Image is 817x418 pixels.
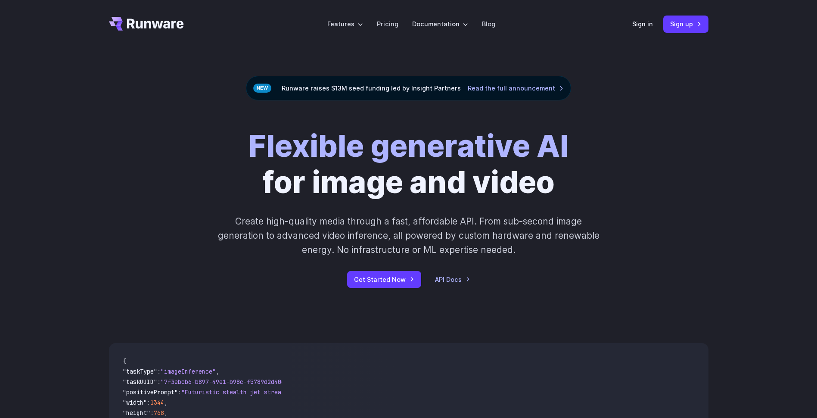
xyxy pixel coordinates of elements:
[663,16,708,32] a: Sign up
[154,409,164,417] span: 768
[327,19,363,29] label: Features
[150,399,164,406] span: 1344
[468,83,564,93] a: Read the full announcement
[249,128,568,164] strong: Flexible generative AI
[123,357,126,365] span: {
[412,19,468,29] label: Documentation
[161,378,292,386] span: "7f3ebcb6-b897-49e1-b98c-f5789d2d40d7"
[217,214,600,257] p: Create high-quality media through a fast, affordable API. From sub-second image generation to adv...
[109,17,184,31] a: Go to /
[216,368,219,375] span: ,
[123,368,157,375] span: "taskType"
[147,399,150,406] span: :
[377,19,398,29] a: Pricing
[482,19,495,29] a: Blog
[178,388,181,396] span: :
[164,399,168,406] span: ,
[161,368,216,375] span: "imageInference"
[123,409,150,417] span: "height"
[150,409,154,417] span: :
[123,378,157,386] span: "taskUUID"
[123,399,147,406] span: "width"
[249,128,568,200] h1: for image and video
[181,388,495,396] span: "Futuristic stealth jet streaking through a neon-lit cityscape with glowing purple exhaust"
[435,275,470,284] a: API Docs
[246,76,571,100] div: Runware raises $13M seed funding led by Insight Partners
[632,19,653,29] a: Sign in
[164,409,168,417] span: ,
[157,368,161,375] span: :
[347,271,421,288] a: Get Started Now
[157,378,161,386] span: :
[123,388,178,396] span: "positivePrompt"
